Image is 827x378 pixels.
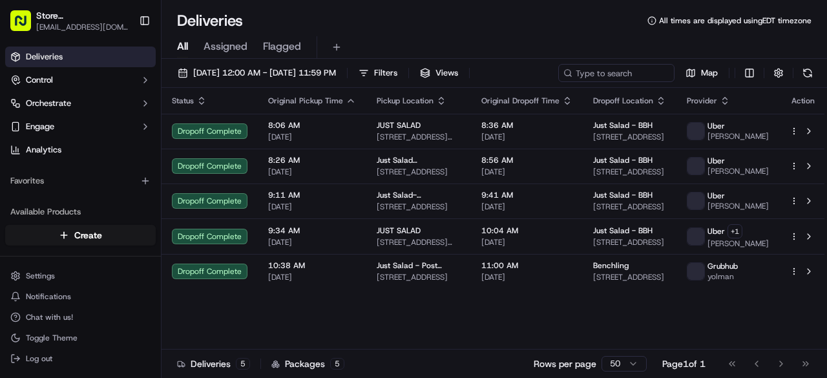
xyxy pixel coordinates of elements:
span: Chat with us! [26,312,73,322]
button: +1 [728,224,742,238]
span: [STREET_ADDRESS] [377,272,461,282]
span: 9:11 AM [268,190,356,200]
span: Assigned [204,39,247,54]
span: Log out [26,353,52,364]
span: [DATE] [481,202,572,212]
span: Settings [26,271,55,281]
span: 10:04 AM [481,226,572,236]
span: 10:38 AM [268,260,356,271]
button: Chat with us! [5,308,156,326]
a: Deliveries [5,47,156,67]
span: [DATE] [481,167,572,177]
span: Views [435,67,458,79]
span: [DATE] [268,272,356,282]
span: Deliveries [26,51,63,63]
span: 11:00 AM [481,260,572,271]
div: Action [790,96,817,106]
button: Settings [5,267,156,285]
span: [PERSON_NAME] [707,238,769,249]
span: 9:41 AM [481,190,572,200]
span: yolman [707,271,738,282]
span: Benchling [593,260,629,271]
span: Map [701,67,718,79]
span: Flagged [263,39,301,54]
span: [DATE] [268,132,356,142]
button: Views [414,64,464,82]
button: Log out [5,350,156,368]
span: Just Salad - BBH [593,120,653,131]
span: Notifications [26,291,71,302]
span: Just Salad - BBH [593,226,653,236]
div: Deliveries [177,357,250,370]
span: [STREET_ADDRESS] [593,272,666,282]
span: Uber [707,191,725,201]
button: Map [680,64,724,82]
span: All times are displayed using EDT timezone [659,16,811,26]
span: Original Dropoff Time [481,96,560,106]
button: [EMAIL_ADDRESS][DOMAIN_NAME] [36,22,132,32]
span: Just Salad - BBH [593,190,653,200]
span: [STREET_ADDRESS] [593,202,666,212]
span: Grubhub [707,261,738,271]
span: [DATE] [268,202,356,212]
span: All [177,39,188,54]
span: Analytics [26,144,61,156]
span: 8:06 AM [268,120,356,131]
span: Just Salad - Post Office Sq ([GEOGRAPHIC_DATA]) [377,260,461,271]
button: [DATE] 12:00 AM - [DATE] 11:59 PM [172,64,342,82]
input: Type to search [558,64,675,82]
span: JUST SALAD [377,120,421,131]
span: Uber [707,156,725,166]
span: 8:36 AM [481,120,572,131]
button: Refresh [799,64,817,82]
span: [STREET_ADDRESS][PERSON_NAME] [377,132,461,142]
button: Filters [353,64,403,82]
span: Provider [687,96,717,106]
span: [PERSON_NAME] [707,166,769,176]
div: Favorites [5,171,156,191]
span: [DATE] [268,237,356,247]
div: Packages [271,357,344,370]
span: Create [74,229,102,242]
span: [STREET_ADDRESS] [593,167,666,177]
span: [DATE] [481,132,572,142]
span: [STREET_ADDRESS] [593,237,666,247]
span: [STREET_ADDRESS][PERSON_NAME] [377,237,461,247]
span: [STREET_ADDRESS] [377,202,461,212]
span: Just Salad-[GEOGRAPHIC_DATA] [377,190,461,200]
div: 5 [236,358,250,370]
span: Just Salad - BBH [593,155,653,165]
button: Store [STREET_ADDRESS] ([GEOGRAPHIC_DATA]) (Just Salad)[EMAIL_ADDRESS][DOMAIN_NAME] [5,5,134,36]
span: Toggle Theme [26,333,78,343]
span: [DATE] 12:00 AM - [DATE] 11:59 PM [193,67,336,79]
span: Filters [374,67,397,79]
span: [DATE] [481,237,572,247]
div: Page 1 of 1 [662,357,706,370]
span: Pickup Location [377,96,434,106]
p: Rows per page [534,357,596,370]
span: Engage [26,121,54,132]
h1: Deliveries [177,10,243,31]
span: Status [172,96,194,106]
button: Engage [5,116,156,137]
span: [PERSON_NAME] [707,201,769,211]
span: [DATE] [268,167,356,177]
span: 8:26 AM [268,155,356,165]
span: [STREET_ADDRESS] [593,132,666,142]
span: JUST SALAD [377,226,421,236]
span: Uber [707,121,725,131]
button: Store [STREET_ADDRESS] ([GEOGRAPHIC_DATA]) (Just Salad) [36,9,132,22]
button: Toggle Theme [5,329,156,347]
span: [STREET_ADDRESS] [377,167,461,177]
span: 9:34 AM [268,226,356,236]
div: 5 [330,358,344,370]
button: Control [5,70,156,90]
span: Original Pickup Time [268,96,343,106]
button: Orchestrate [5,93,156,114]
button: Notifications [5,288,156,306]
a: Analytics [5,140,156,160]
span: Orchestrate [26,98,71,109]
span: Just Salad [PERSON_NAME] [377,155,461,165]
